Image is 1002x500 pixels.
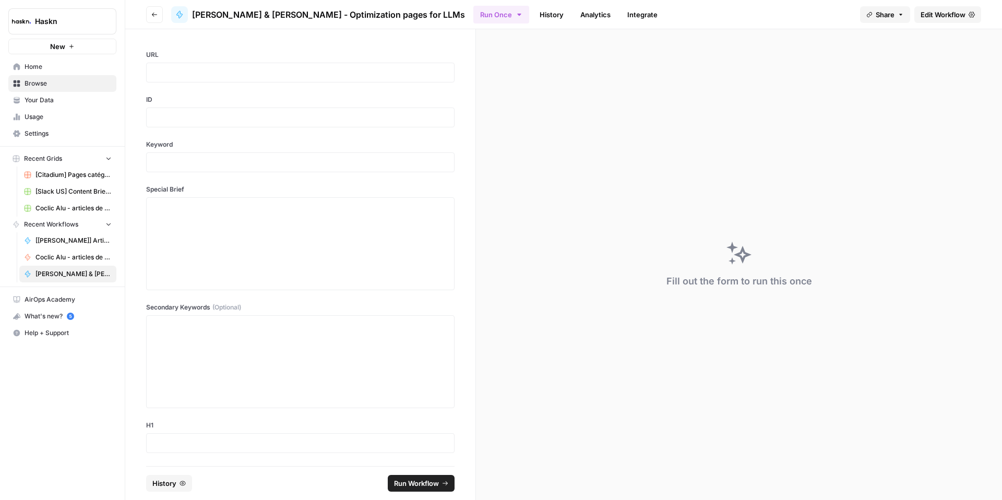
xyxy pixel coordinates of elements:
label: Keyword [146,140,455,149]
label: H1 [146,421,455,430]
a: Coclic Alu - articles de blog Grid [19,200,116,217]
a: [Slack US] Content Brief & Content Generation - Creation [19,183,116,200]
button: Run Workflow [388,475,455,492]
a: Integrate [621,6,664,23]
img: Haskn Logo [12,12,31,31]
span: [Slack US] Content Brief & Content Generation - Creation [35,187,112,196]
a: Coclic Alu - articles de blog [19,249,116,266]
button: What's new? 5 [8,308,116,325]
a: AirOps Academy [8,291,116,308]
text: 5 [69,314,71,319]
a: [PERSON_NAME] & [PERSON_NAME] - Optimization pages for LLMs [19,266,116,282]
a: [PERSON_NAME] & [PERSON_NAME] - Optimization pages for LLMs [171,6,465,23]
button: Help + Support [8,325,116,341]
span: New [50,41,65,52]
span: [PERSON_NAME] & [PERSON_NAME] - Optimization pages for LLMs [35,269,112,279]
span: Help + Support [25,328,112,338]
span: Browse [25,79,112,88]
button: Share [860,6,910,23]
a: Browse [8,75,116,92]
button: New [8,39,116,54]
span: (Optional) [212,303,241,312]
button: Recent Grids [8,151,116,166]
span: History [152,478,176,489]
div: Fill out the form to run this once [666,274,812,289]
a: History [533,6,570,23]
span: Your Data [25,96,112,105]
div: What's new? [9,308,116,324]
label: ID [146,95,455,104]
span: Home [25,62,112,72]
span: Share [876,9,894,20]
button: Recent Workflows [8,217,116,232]
a: [[PERSON_NAME]] Articles de blog - Créations [19,232,116,249]
button: Run Once [473,6,529,23]
label: Secondary Keywords [146,303,455,312]
span: Settings [25,129,112,138]
a: Home [8,58,116,75]
span: Coclic Alu - articles de blog Grid [35,204,112,213]
span: Run Workflow [394,478,439,489]
span: [[PERSON_NAME]] Articles de blog - Créations [35,236,112,245]
span: [PERSON_NAME] & [PERSON_NAME] - Optimization pages for LLMs [192,8,465,21]
a: Analytics [574,6,617,23]
a: Edit Workflow [914,6,981,23]
label: Occurrences [146,466,455,475]
span: (Optional) [187,466,216,475]
span: Usage [25,112,112,122]
a: 5 [67,313,74,320]
span: Recent Workflows [24,220,78,229]
a: Usage [8,109,116,125]
span: [Citadium] Pages catégorie [35,170,112,180]
span: Recent Grids [24,154,62,163]
a: Settings [8,125,116,142]
label: Special Brief [146,185,455,194]
span: AirOps Academy [25,295,112,304]
span: Edit Workflow [921,9,965,20]
label: URL [146,50,455,59]
span: Haskn [35,16,98,27]
a: Your Data [8,92,116,109]
span: Coclic Alu - articles de blog [35,253,112,262]
a: [Citadium] Pages catégorie [19,166,116,183]
button: Workspace: Haskn [8,8,116,34]
button: History [146,475,192,492]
